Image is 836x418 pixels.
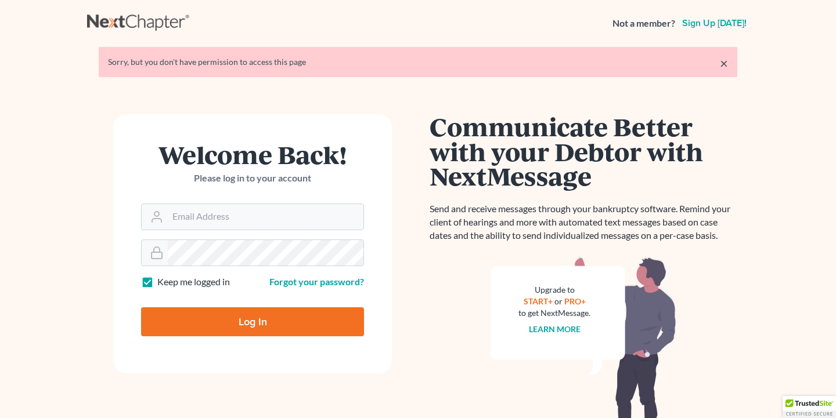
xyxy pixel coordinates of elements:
label: Keep me logged in [157,275,230,289]
p: Send and receive messages through your bankruptcy software. Remind your client of hearings and mo... [430,202,737,242]
h1: Communicate Better with your Debtor with NextMessage [430,114,737,188]
a: START+ [524,296,553,306]
a: Forgot your password? [269,276,364,287]
p: Please log in to your account [141,172,364,185]
span: or [554,296,563,306]
input: Log In [141,307,364,336]
a: PRO+ [564,296,586,306]
div: TrustedSite Certified [783,396,836,418]
div: to get NextMessage. [518,307,590,319]
h1: Welcome Back! [141,142,364,167]
a: × [720,56,728,70]
input: Email Address [168,204,363,230]
div: Sorry, but you don't have permission to access this page [108,56,728,68]
a: Sign up [DATE]! [680,19,749,28]
div: Upgrade to [518,284,590,296]
a: Learn more [529,324,581,334]
strong: Not a member? [612,17,675,30]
